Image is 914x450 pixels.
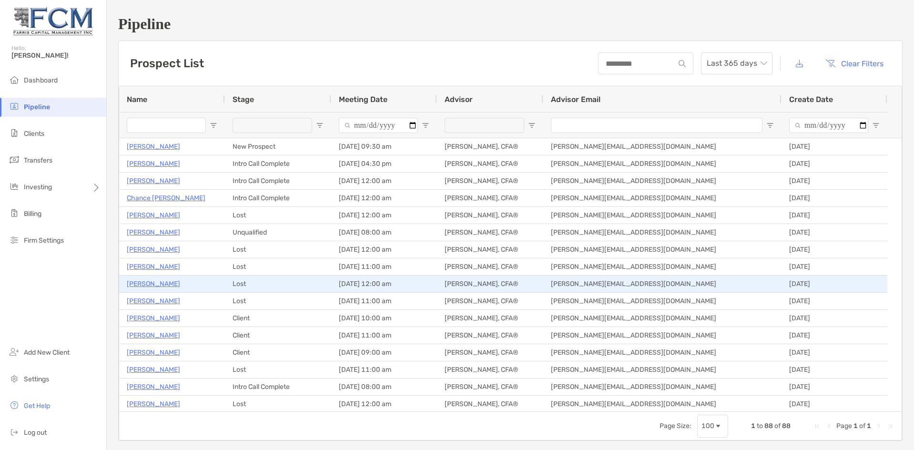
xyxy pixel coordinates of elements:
[127,364,180,376] a: [PERSON_NAME]
[9,346,20,358] img: add_new_client icon
[24,210,41,218] span: Billing
[782,138,887,155] div: [DATE]
[233,95,254,104] span: Stage
[127,278,180,290] a: [PERSON_NAME]
[437,378,543,395] div: [PERSON_NAME], CFA®
[24,103,50,111] span: Pipeline
[24,375,49,383] span: Settings
[853,422,858,430] span: 1
[225,310,331,327] div: Client
[225,276,331,292] div: Lost
[782,241,887,258] div: [DATE]
[437,173,543,189] div: [PERSON_NAME], CFA®
[782,310,887,327] div: [DATE]
[543,361,782,378] div: [PERSON_NAME][EMAIL_ADDRESS][DOMAIN_NAME]
[9,426,20,438] img: logout icon
[782,173,887,189] div: [DATE]
[782,293,887,309] div: [DATE]
[422,122,429,129] button: Open Filter Menu
[127,158,180,170] p: [PERSON_NAME]
[331,396,437,412] div: [DATE] 12:00 am
[9,207,20,219] img: billing icon
[127,381,180,393] a: [PERSON_NAME]
[551,95,600,104] span: Advisor Email
[437,310,543,327] div: [PERSON_NAME], CFA®
[331,327,437,344] div: [DATE] 11:00 am
[24,183,52,191] span: Investing
[445,95,473,104] span: Advisor
[818,53,891,74] button: Clear Filters
[543,173,782,189] div: [PERSON_NAME][EMAIL_ADDRESS][DOMAIN_NAME]
[543,310,782,327] div: [PERSON_NAME][EMAIL_ADDRESS][DOMAIN_NAME]
[697,415,728,438] div: Page Size
[225,327,331,344] div: Client
[127,312,180,324] a: [PERSON_NAME]
[9,74,20,85] img: dashboard icon
[127,329,180,341] a: [PERSON_NAME]
[225,207,331,224] div: Lost
[543,138,782,155] div: [PERSON_NAME][EMAIL_ADDRESS][DOMAIN_NAME]
[543,293,782,309] div: [PERSON_NAME][EMAIL_ADDRESS][DOMAIN_NAME]
[543,344,782,361] div: [PERSON_NAME][EMAIL_ADDRESS][DOMAIN_NAME]
[331,258,437,275] div: [DATE] 11:00 am
[707,53,767,74] span: Last 365 days
[24,156,52,164] span: Transfers
[813,422,821,430] div: First Page
[782,396,887,412] div: [DATE]
[225,361,331,378] div: Lost
[331,224,437,241] div: [DATE] 08:00 am
[872,122,880,129] button: Open Filter Menu
[764,422,773,430] span: 88
[331,173,437,189] div: [DATE] 12:00 am
[127,209,180,221] a: [PERSON_NAME]
[9,373,20,384] img: settings icon
[210,122,217,129] button: Open Filter Menu
[331,155,437,172] div: [DATE] 04:30 pm
[886,422,894,430] div: Last Page
[875,422,883,430] div: Next Page
[225,155,331,172] div: Intro Call Complete
[24,402,50,410] span: Get Help
[225,173,331,189] div: Intro Call Complete
[782,361,887,378] div: [DATE]
[551,118,762,133] input: Advisor Email Filter Input
[127,192,205,204] a: Chance [PERSON_NAME]
[867,422,871,430] span: 1
[127,244,180,256] p: [PERSON_NAME]
[127,295,180,307] p: [PERSON_NAME]
[127,347,180,358] a: [PERSON_NAME]
[331,344,437,361] div: [DATE] 09:00 am
[24,130,44,138] span: Clients
[9,101,20,112] img: pipeline icon
[782,190,887,206] div: [DATE]
[543,327,782,344] div: [PERSON_NAME][EMAIL_ADDRESS][DOMAIN_NAME]
[127,226,180,238] p: [PERSON_NAME]
[225,224,331,241] div: Unqualified
[437,327,543,344] div: [PERSON_NAME], CFA®
[331,378,437,395] div: [DATE] 08:00 am
[782,378,887,395] div: [DATE]
[543,190,782,206] div: [PERSON_NAME][EMAIL_ADDRESS][DOMAIN_NAME]
[24,76,58,84] span: Dashboard
[543,241,782,258] div: [PERSON_NAME][EMAIL_ADDRESS][DOMAIN_NAME]
[789,95,833,104] span: Create Date
[701,422,714,430] div: 100
[225,344,331,361] div: Client
[782,207,887,224] div: [DATE]
[331,138,437,155] div: [DATE] 09:30 am
[543,207,782,224] div: [PERSON_NAME][EMAIL_ADDRESS][DOMAIN_NAME]
[766,122,774,129] button: Open Filter Menu
[331,310,437,327] div: [DATE] 10:00 am
[437,155,543,172] div: [PERSON_NAME], CFA®
[331,361,437,378] div: [DATE] 11:00 am
[11,51,101,60] span: [PERSON_NAME]!
[127,175,180,187] a: [PERSON_NAME]
[127,261,180,273] a: [PERSON_NAME]
[679,60,686,67] img: input icon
